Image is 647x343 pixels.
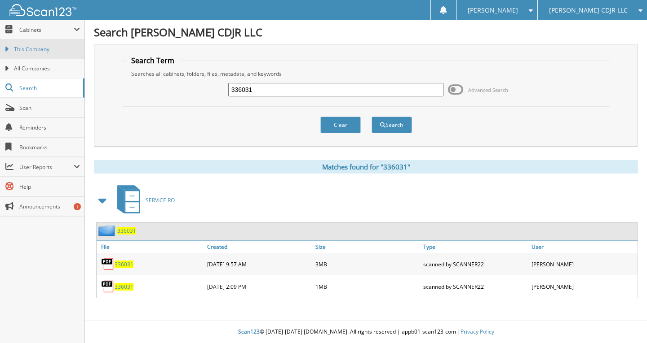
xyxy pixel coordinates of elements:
span: Reminders [19,124,80,131]
div: [PERSON_NAME] [529,255,638,273]
span: Announcements [19,203,80,210]
a: Type [421,241,529,253]
span: Help [19,183,80,191]
span: Cabinets [19,26,74,34]
a: Privacy Policy [461,328,494,335]
a: Created [205,241,313,253]
a: User [529,241,638,253]
div: 1 [74,203,81,210]
div: [PERSON_NAME] [529,278,638,295]
legend: Search Term [127,56,179,65]
a: 336031 [115,283,133,291]
span: User Reports [19,163,74,171]
div: Searches all cabinets, folders, files, metadata, and keywords [127,70,606,78]
span: [PERSON_NAME] [468,8,518,13]
span: Search [19,84,79,92]
a: Size [313,241,421,253]
span: SERVICE RO [146,196,175,204]
div: Matches found for "336031" [94,160,638,174]
a: File [97,241,205,253]
span: [PERSON_NAME] CDJR LLC [549,8,628,13]
img: PDF.png [101,280,115,293]
button: Clear [320,117,361,133]
div: 3MB [313,255,421,273]
div: scanned by SCANNER22 [421,255,529,273]
img: scan123-logo-white.svg [9,4,76,16]
div: 1MB [313,278,421,295]
h1: Search [PERSON_NAME] CDJR LLC [94,25,638,39]
span: All Companies [14,65,80,73]
div: scanned by SCANNER22 [421,278,529,295]
button: Search [372,117,412,133]
img: PDF.png [101,257,115,271]
span: Scan123 [238,328,260,335]
div: © [DATE]-[DATE] [DOMAIN_NAME]. All rights reserved | appb01-scan123-com | [85,321,647,343]
a: 336031 [117,227,136,234]
a: 336031 [115,261,133,268]
span: Scan [19,104,80,112]
img: folder2.png [98,225,117,236]
div: [DATE] 9:57 AM [205,255,313,273]
a: SERVICE RO [112,182,175,218]
span: This Company [14,45,80,53]
span: Bookmarks [19,143,80,151]
div: [DATE] 2:09 PM [205,278,313,295]
span: Advanced Search [468,87,508,93]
